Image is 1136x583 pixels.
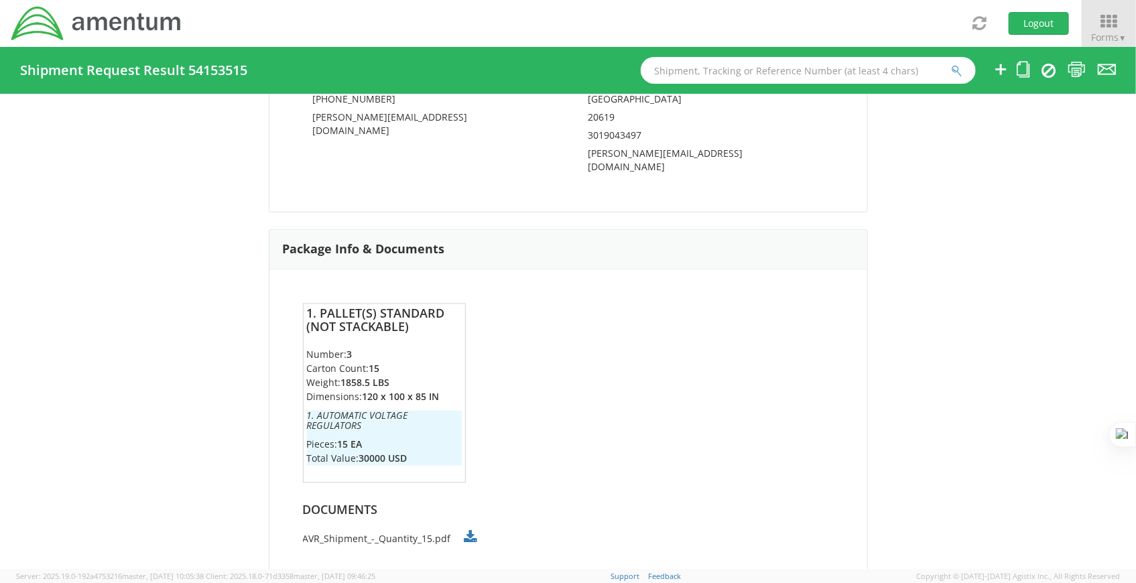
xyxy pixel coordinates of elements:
h6: 1. Automatic Voltage Regulators [307,411,462,432]
span: master, [DATE] 10:05:38 [122,571,204,581]
li: Total Value: [307,452,462,466]
strong: 15 EA [338,438,363,451]
button: Logout [1009,12,1069,35]
h3: Package Info & Documents [283,243,445,257]
span: Server: 2025.19.0-192a4753216 [16,571,204,581]
h4: 1. Pallet(s) Standard (Not Stackable) [307,308,462,334]
td: [PERSON_NAME][EMAIL_ADDRESS][DOMAIN_NAME] [588,147,824,178]
span: Copyright © [DATE]-[DATE] Agistix Inc., All Rights Reserved [916,571,1120,582]
li: Weight: [307,376,462,390]
td: [PHONE_NUMBER] [313,92,548,111]
strong: 30000 USD [359,452,407,465]
h4: Shipment Request Result 54153515 [20,63,247,78]
h4: Documents [303,503,834,517]
img: dyn-intl-logo-049831509241104b2a82.png [10,5,183,42]
td: [PERSON_NAME][EMAIL_ADDRESS][DOMAIN_NAME] [313,111,548,142]
span: ▼ [1119,32,1127,44]
li: Pieces: [307,438,462,452]
strong: 120 x 100 x 85 IN [363,391,440,403]
td: [GEOGRAPHIC_DATA] [588,92,824,111]
td: 20619 [588,111,824,129]
input: Shipment, Tracking or Reference Number (at least 4 chars) [641,57,976,84]
strong: 15 [369,363,380,375]
strong: 3 [347,348,353,361]
strong: 1858.5 LBS [341,377,390,389]
li: AVR_Shipment_-_Quantity_15.pdf [303,530,834,545]
td: 3019043497 [588,129,824,147]
span: master, [DATE] 09:46:25 [294,571,375,581]
a: Support [611,571,639,581]
span: Client: 2025.18.0-71d3358 [206,571,375,581]
span: Forms [1091,31,1127,44]
a: Feedback [648,571,681,581]
li: Carton Count: [307,362,462,376]
li: Number: [307,348,462,362]
li: Dimensions: [307,390,462,404]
